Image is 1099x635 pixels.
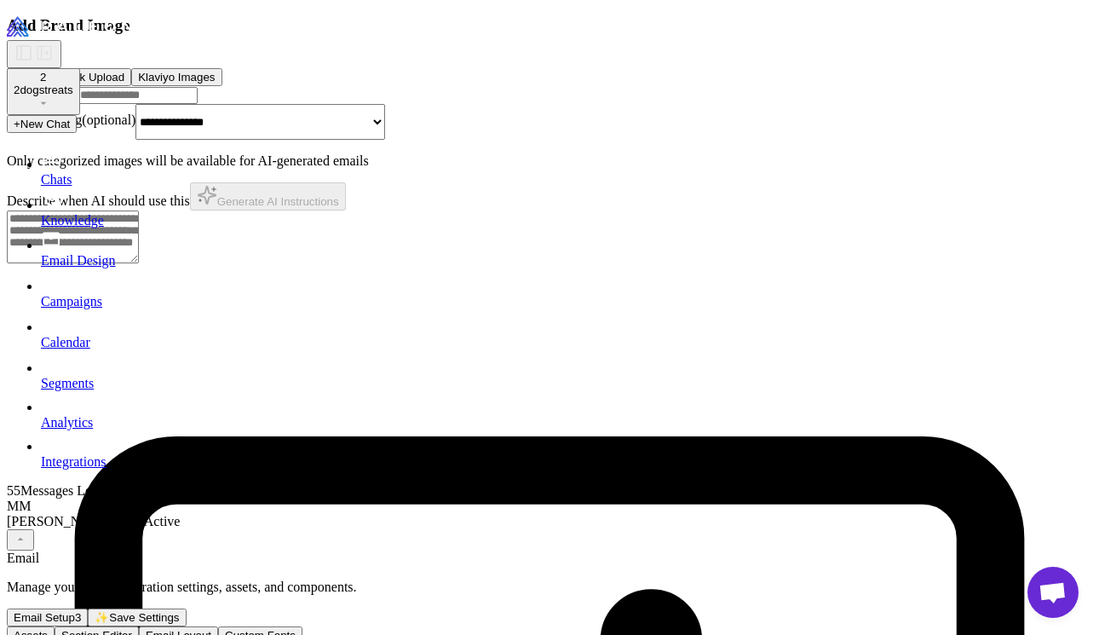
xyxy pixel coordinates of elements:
span: Integrations [41,454,106,469]
span: Email Setup [14,611,75,624]
span: Chats [41,172,72,187]
span: Segments [41,376,94,390]
span: 55 [7,483,20,498]
span: ✨ [95,611,109,624]
span: Calendar [41,335,90,349]
button: ✨Save Settings [88,609,186,626]
span: Email Design [41,253,116,268]
span: [PERSON_NAME] [7,514,115,528]
div: Open chat [1027,567,1079,618]
img: Raleon Logo [7,16,132,37]
button: +New Chat [7,115,77,133]
span: Campaigns [41,294,102,309]
button: Email Setup3 [7,609,88,626]
span: + [14,118,20,130]
span: Knowledge [41,213,104,228]
span: Trial Active [115,514,180,528]
button: 22dogstreats [7,68,80,115]
span: Analytics [41,415,93,430]
a: Raleon Logo [7,25,132,39]
span: 2dogstreats [14,84,73,96]
span: Messages Left [20,483,100,498]
span: 3 [75,611,81,624]
span: New Chat [20,118,71,130]
div: 2 [14,71,73,84]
